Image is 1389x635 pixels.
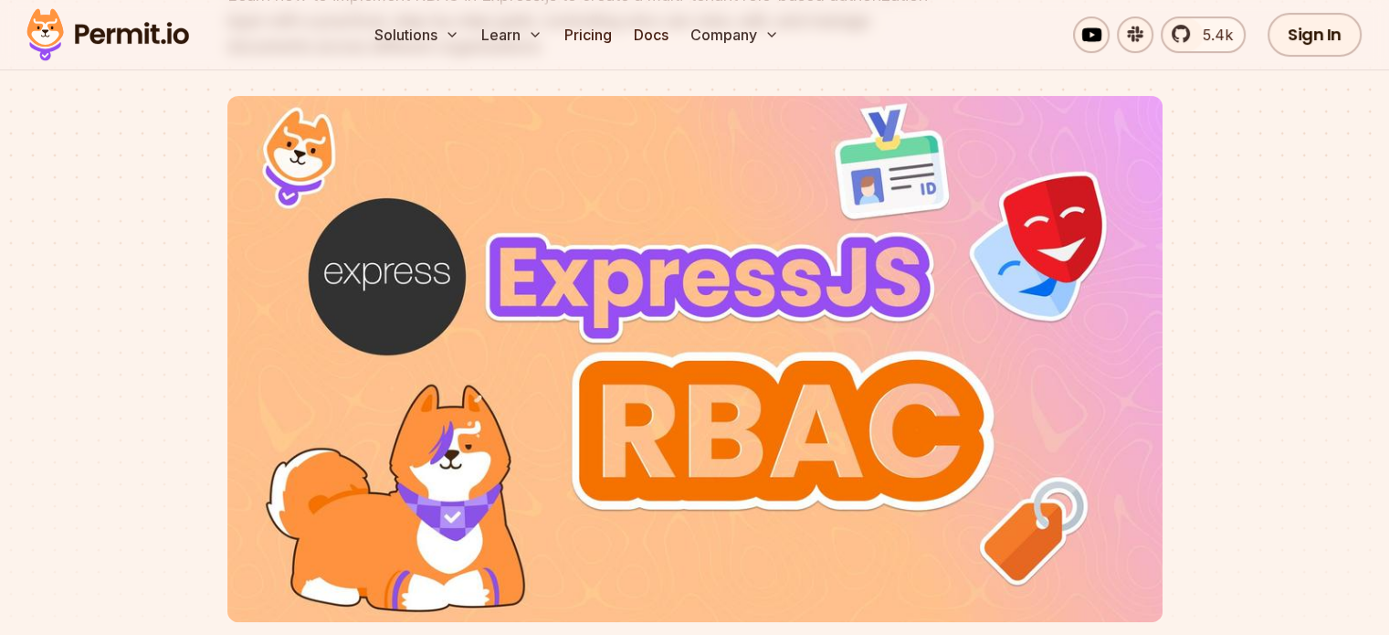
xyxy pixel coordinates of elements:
[1161,16,1246,53] a: 5.4k
[683,16,786,53] button: Company
[367,16,467,53] button: Solutions
[227,96,1163,622] img: How to Implement RBAC in an Express.js Application
[18,4,197,66] img: Permit logo
[474,16,550,53] button: Learn
[626,16,676,53] a: Docs
[557,16,619,53] a: Pricing
[1268,13,1362,57] a: Sign In
[1192,24,1233,46] span: 5.4k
